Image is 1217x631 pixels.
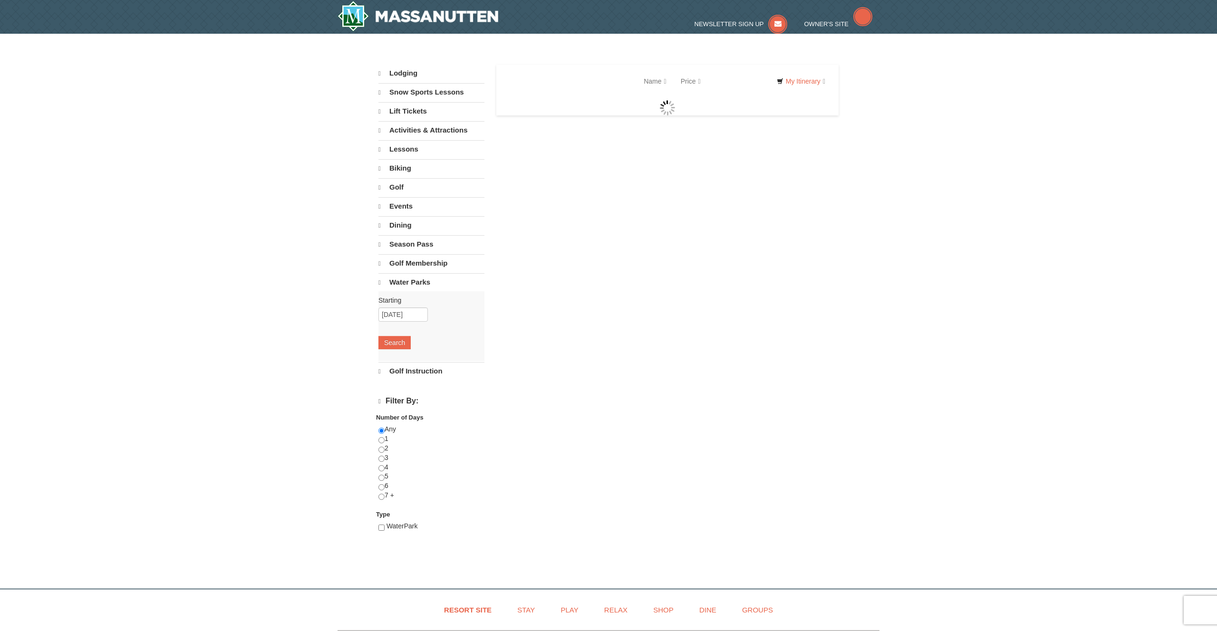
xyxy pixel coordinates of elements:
a: Lift Tickets [378,102,484,120]
img: Massanutten Resort Logo [338,1,498,31]
a: Golf Membership [378,254,484,272]
a: My Itinerary [771,74,831,88]
strong: Type [376,511,390,518]
a: Resort Site [432,599,503,621]
a: Massanutten Resort [338,1,498,31]
a: Play [549,599,590,621]
strong: Number of Days [376,414,424,421]
span: WaterPark [386,522,418,530]
a: Activities & Attractions [378,121,484,139]
a: Relax [592,599,639,621]
a: Stay [505,599,547,621]
span: Owner's Site [804,20,849,28]
a: Shop [641,599,686,621]
button: Search [378,336,411,349]
img: wait gif [660,100,675,115]
a: Snow Sports Lessons [378,83,484,101]
a: Golf Instruction [378,362,484,380]
a: Lodging [378,65,484,82]
a: Owner's Site [804,20,873,28]
a: Biking [378,159,484,177]
a: Newsletter Sign Up [695,20,788,28]
span: Newsletter Sign Up [695,20,764,28]
label: Starting [378,296,477,305]
a: Dining [378,216,484,234]
a: Lessons [378,140,484,158]
a: Season Pass [378,235,484,253]
div: Any 1 2 3 4 5 6 7 + [378,425,484,510]
a: Water Parks [378,273,484,291]
a: Name [637,72,673,91]
a: Events [378,197,484,215]
a: Dine [687,599,728,621]
a: Groups [730,599,785,621]
a: Golf [378,178,484,196]
h4: Filter By: [378,397,484,406]
a: Price [674,72,708,91]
